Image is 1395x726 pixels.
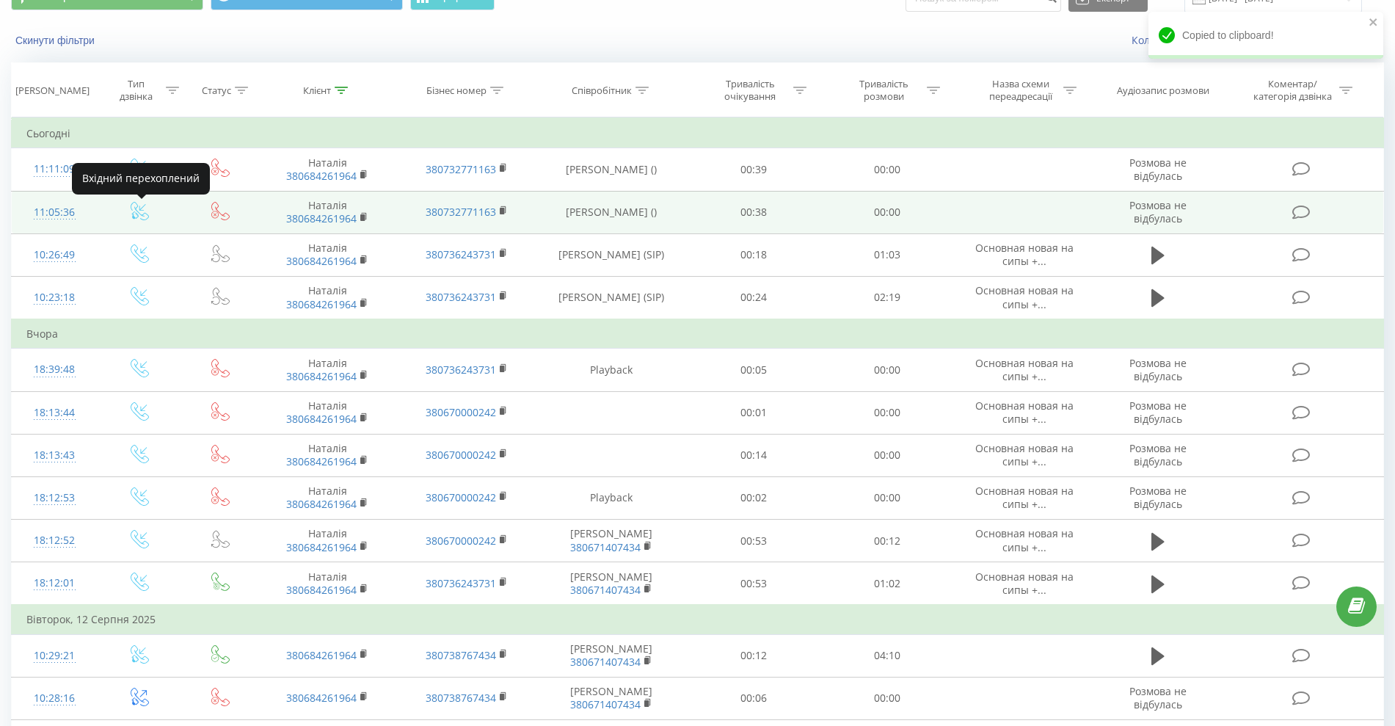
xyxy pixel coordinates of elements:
[687,191,821,233] td: 00:38
[975,356,1074,383] span: Основная новая на сипы +...
[426,363,496,377] a: 380736243731
[26,642,82,670] div: 10:29:21
[11,34,102,47] button: Скинути фільтри
[820,276,955,319] td: 02:19
[258,276,397,319] td: Наталія
[570,697,641,711] a: 380671407434
[26,684,82,713] div: 10:28:16
[426,691,496,705] a: 380738767434
[426,290,496,304] a: 380736243731
[570,655,641,669] a: 380671407434
[1250,78,1336,103] div: Коментар/категорія дзвінка
[12,119,1384,148] td: Сьогодні
[286,169,357,183] a: 380684261964
[1129,156,1187,183] span: Розмова не відбулась
[687,391,821,434] td: 00:01
[687,233,821,276] td: 00:18
[570,540,641,554] a: 380671407434
[975,241,1074,268] span: Основная новая на сипы +...
[72,163,210,195] div: Вхідний перехоплений
[286,583,357,597] a: 380684261964
[1117,84,1209,97] div: Аудіозапис розмови
[26,283,82,312] div: 10:23:18
[820,634,955,677] td: 04:10
[258,349,397,391] td: Наталія
[258,562,397,606] td: Наталія
[26,241,82,269] div: 10:26:49
[426,84,487,97] div: Бізнес номер
[845,78,923,103] div: Тривалість розмови
[820,677,955,719] td: 00:00
[258,476,397,519] td: Наталія
[26,441,82,470] div: 18:13:43
[258,434,397,476] td: Наталія
[820,349,955,391] td: 00:00
[426,205,496,219] a: 380732771163
[1129,356,1187,383] span: Розмова не відбулась
[820,520,955,562] td: 00:12
[426,648,496,662] a: 380738767434
[286,211,357,225] a: 380684261964
[820,148,955,191] td: 00:00
[687,520,821,562] td: 00:53
[1148,12,1383,59] div: Copied to clipboard!
[26,526,82,555] div: 18:12:52
[975,399,1074,426] span: Основная новая на сипы +...
[820,476,955,519] td: 00:00
[1129,399,1187,426] span: Розмова не відбулась
[975,283,1074,311] span: Основная новая на сипы +...
[1129,684,1187,711] span: Розмова не відбулась
[975,484,1074,511] span: Основная новая на сипы +...
[258,520,397,562] td: Наталія
[536,349,686,391] td: Playback
[286,497,357,511] a: 380684261964
[820,191,955,233] td: 00:00
[975,570,1074,597] span: Основная новая на сипы +...
[258,233,397,276] td: Наталія
[26,198,82,227] div: 11:05:36
[536,677,686,719] td: [PERSON_NAME]
[536,148,686,191] td: [PERSON_NAME] ()
[536,191,686,233] td: [PERSON_NAME] ()
[975,441,1074,468] span: Основная новая на сипы +...
[536,562,686,606] td: [PERSON_NAME]
[426,534,496,548] a: 380670000242
[1129,484,1187,511] span: Розмова не відбулась
[820,391,955,434] td: 00:00
[258,191,397,233] td: Наталія
[12,319,1384,349] td: Вчора
[981,78,1060,103] div: Назва схеми переадресації
[286,454,357,468] a: 380684261964
[286,369,357,383] a: 380684261964
[286,297,357,311] a: 380684261964
[426,490,496,504] a: 380670000242
[426,162,496,176] a: 380732771163
[258,391,397,434] td: Наталія
[687,476,821,519] td: 00:02
[687,434,821,476] td: 00:14
[26,155,82,184] div: 11:11:09
[286,691,357,705] a: 380684261964
[286,254,357,268] a: 380684261964
[286,412,357,426] a: 380684261964
[426,576,496,590] a: 380736243731
[820,434,955,476] td: 00:00
[26,484,82,512] div: 18:12:53
[26,569,82,598] div: 18:12:01
[12,605,1384,634] td: Вівторок, 12 Серпня 2025
[258,148,397,191] td: Наталія
[687,148,821,191] td: 00:39
[536,476,686,519] td: Playback
[687,349,821,391] td: 00:05
[570,583,641,597] a: 380671407434
[536,634,686,677] td: [PERSON_NAME]
[1369,16,1379,30] button: close
[26,399,82,427] div: 18:13:44
[426,405,496,419] a: 380670000242
[572,84,632,97] div: Співробітник
[536,520,686,562] td: [PERSON_NAME]
[426,247,496,261] a: 380736243731
[26,355,82,384] div: 18:39:48
[1129,198,1187,225] span: Розмова не відбулась
[687,276,821,319] td: 00:24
